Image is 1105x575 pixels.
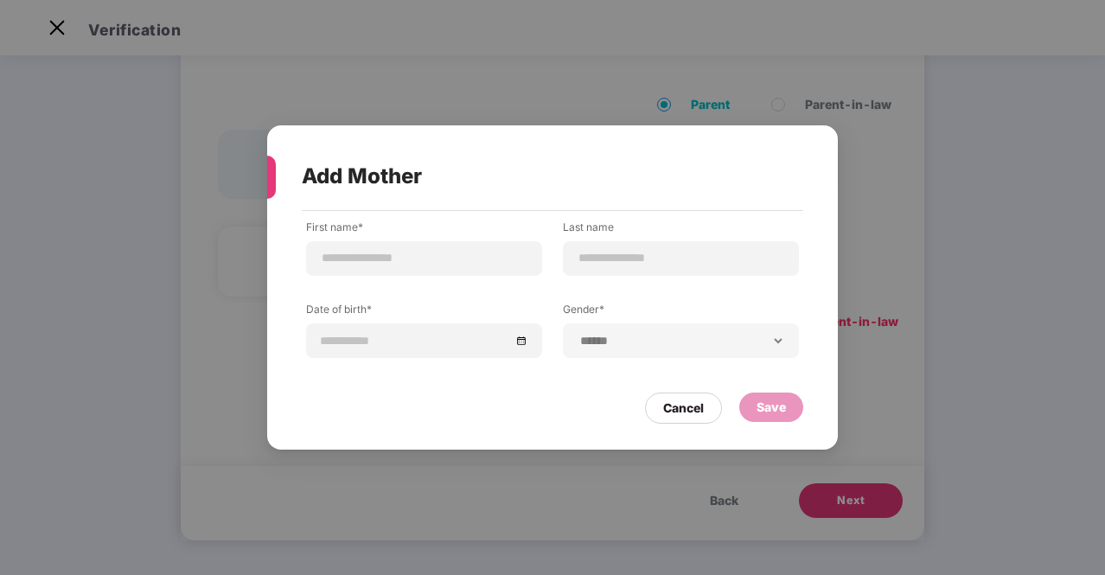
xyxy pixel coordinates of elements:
label: Date of birth* [306,302,542,323]
label: Last name [563,220,799,241]
div: Save [757,398,786,417]
div: Add Mother [302,143,762,210]
label: First name* [306,220,542,241]
div: Cancel [663,399,704,418]
label: Gender* [563,302,799,323]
